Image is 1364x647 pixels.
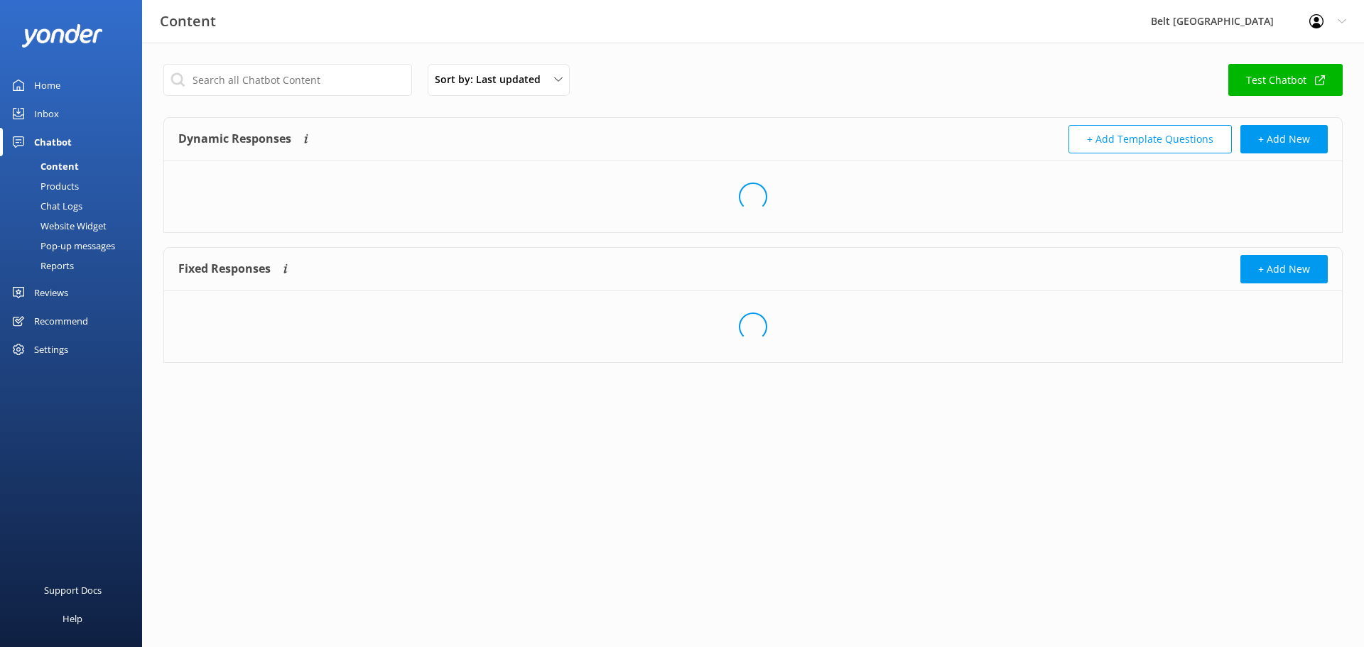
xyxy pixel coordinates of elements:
[1240,125,1328,153] button: + Add New
[435,72,549,87] span: Sort by: Last updated
[9,256,142,276] a: Reports
[9,196,142,216] a: Chat Logs
[9,256,74,276] div: Reports
[9,196,82,216] div: Chat Logs
[1240,255,1328,283] button: + Add New
[9,176,79,196] div: Products
[34,71,60,99] div: Home
[9,156,79,176] div: Content
[9,236,142,256] a: Pop-up messages
[9,156,142,176] a: Content
[34,128,72,156] div: Chatbot
[34,307,88,335] div: Recommend
[9,216,107,236] div: Website Widget
[34,99,59,128] div: Inbox
[9,176,142,196] a: Products
[163,64,412,96] input: Search all Chatbot Content
[21,24,103,48] img: yonder-white-logo.png
[44,576,102,604] div: Support Docs
[9,236,115,256] div: Pop-up messages
[160,10,216,33] h3: Content
[1228,64,1343,96] a: Test Chatbot
[63,604,82,633] div: Help
[1068,125,1232,153] button: + Add Template Questions
[9,216,142,236] a: Website Widget
[34,278,68,307] div: Reviews
[178,255,271,283] h4: Fixed Responses
[178,125,291,153] h4: Dynamic Responses
[34,335,68,364] div: Settings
